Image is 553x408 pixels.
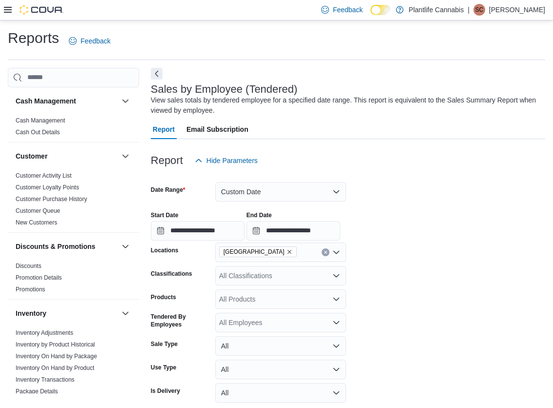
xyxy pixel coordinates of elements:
a: Promotion Details [16,274,62,281]
a: Inventory On Hand by Product [16,365,94,371]
a: Inventory On Hand by Package [16,353,97,360]
span: Customer Purchase History [16,195,87,203]
button: Open list of options [332,248,340,256]
a: Customer Loyalty Points [16,184,79,191]
label: Date Range [151,186,185,194]
span: Inventory On Hand by Package [16,352,97,360]
button: Open list of options [332,295,340,303]
a: Customer Queue [16,207,60,214]
span: Customer Loyalty Points [16,184,79,191]
span: Promotion Details [16,274,62,282]
a: Cash Out Details [16,129,60,136]
div: Cash Management [8,115,139,142]
a: Customer Activity List [16,172,72,179]
h3: Report [151,155,183,166]
span: Cash Out Details [16,128,60,136]
button: Customer [120,150,131,162]
h3: Discounts & Promotions [16,242,95,251]
a: Inventory Transactions [16,376,75,383]
span: Inventory On Hand by Product [16,364,94,372]
input: Press the down key to open a popover containing a calendar. [246,221,340,241]
button: Cash Management [120,95,131,107]
span: Feedback [81,36,110,46]
button: Hide Parameters [191,151,262,170]
div: Sebastian Cardinal [473,4,485,16]
a: Promotions [16,286,45,293]
button: Cash Management [16,96,118,106]
span: Report [153,120,175,139]
span: Feedback [333,5,363,15]
label: End Date [246,211,272,219]
label: Use Type [151,364,176,371]
span: Spruce Grove [219,246,297,257]
a: New Customers [16,219,57,226]
span: Hide Parameters [206,156,258,165]
label: Start Date [151,211,179,219]
a: Inventory Adjustments [16,329,73,336]
h1: Reports [8,28,59,48]
label: Locations [151,246,179,254]
img: Cova [20,5,63,15]
a: Customer Purchase History [16,196,87,203]
label: Products [151,293,176,301]
button: Open list of options [332,319,340,326]
button: Clear input [322,248,329,256]
a: Cash Management [16,117,65,124]
span: Discounts [16,262,41,270]
h3: Sales by Employee (Tendered) [151,83,298,95]
span: Package Details [16,388,58,395]
span: [GEOGRAPHIC_DATA] [224,247,285,257]
p: | [468,4,470,16]
div: View sales totals by tendered employee for a specified date range. This report is equivalent to t... [151,95,540,116]
label: Classifications [151,270,192,278]
a: Inventory by Product Historical [16,341,95,348]
span: Inventory Transactions [16,376,75,384]
button: Custom Date [215,182,346,202]
span: Inventory Adjustments [16,329,73,337]
button: Inventory [120,307,131,319]
button: Remove Spruce Grove from selection in this group [287,249,292,255]
input: Dark Mode [370,5,391,15]
a: Feedback [65,31,114,51]
button: Next [151,68,163,80]
a: Package Details [16,388,58,395]
a: Discounts [16,263,41,269]
button: All [215,360,346,379]
button: Open list of options [332,272,340,280]
input: Press the down key to open a popover containing a calendar. [151,221,245,241]
button: Discounts & Promotions [16,242,118,251]
div: Customer [8,170,139,232]
button: Customer [16,151,118,161]
span: Email Subscription [186,120,248,139]
h3: Inventory [16,308,46,318]
h3: Customer [16,151,47,161]
span: Customer Queue [16,207,60,215]
label: Tendered By Employees [151,313,211,328]
span: Dark Mode [370,15,371,16]
p: Plantlife Cannabis [409,4,464,16]
p: [PERSON_NAME] [489,4,545,16]
div: Discounts & Promotions [8,260,139,299]
h3: Cash Management [16,96,76,106]
span: Promotions [16,286,45,293]
button: All [215,336,346,356]
button: All [215,383,346,403]
span: SC [475,4,484,16]
label: Sale Type [151,340,178,348]
button: Discounts & Promotions [120,241,131,252]
label: Is Delivery [151,387,180,395]
button: Inventory [16,308,118,318]
span: Customer Activity List [16,172,72,180]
